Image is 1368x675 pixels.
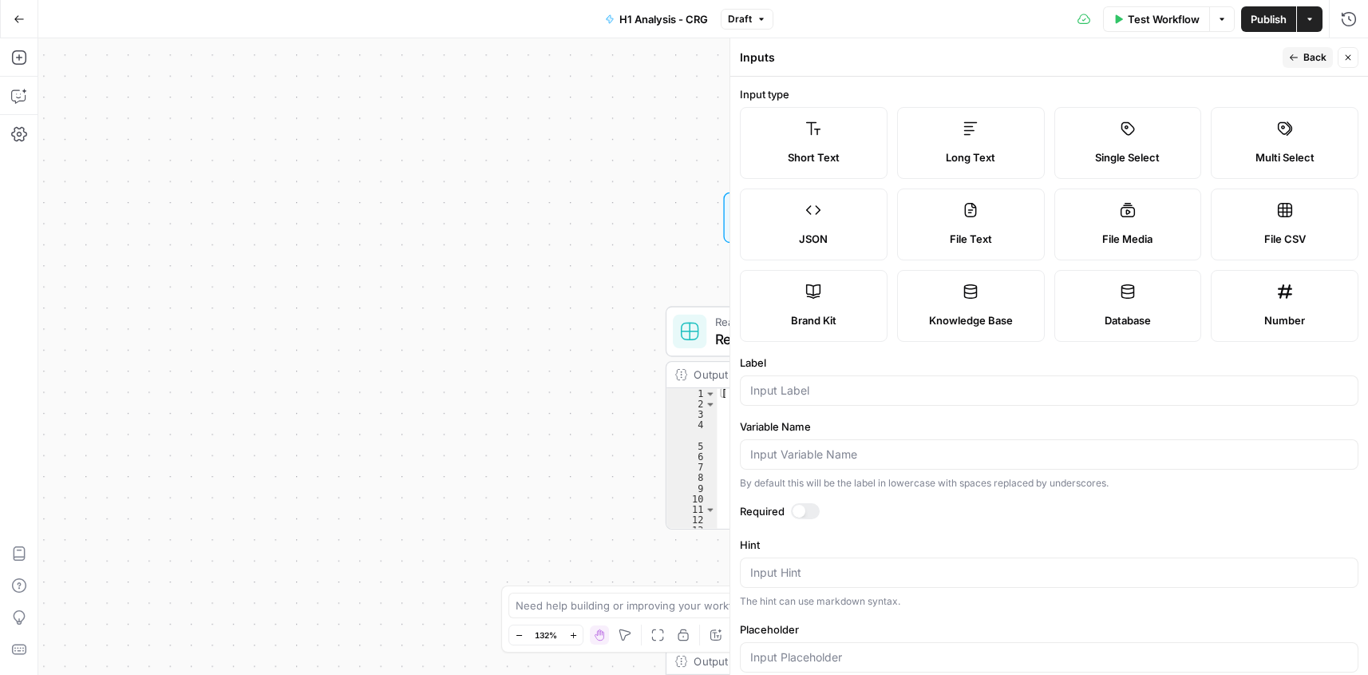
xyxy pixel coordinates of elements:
span: File CSV [1264,231,1306,247]
span: Long Text [946,149,995,165]
span: Database [1105,312,1151,328]
label: Input type [740,86,1358,102]
label: Placeholder [740,621,1358,637]
div: 2 [666,399,717,409]
div: 13 [666,526,717,546]
span: Knowledge Base [929,312,1013,328]
div: The hint can use markdown syntax. [740,594,1358,609]
div: 9 [666,483,717,494]
span: Toggle code folding, rows 11 through 19 [705,504,717,514]
div: 5 [666,441,717,451]
div: 12 [666,515,717,526]
span: Publish [1251,11,1287,27]
span: 132% [535,629,557,641]
span: Test Workflow [1128,11,1200,27]
span: Brand Kit [791,312,836,328]
button: Test Workflow [1103,6,1209,32]
span: Multi Select [1255,149,1315,165]
label: Hint [740,537,1358,553]
div: 8 [666,473,717,483]
span: Number [1264,312,1305,328]
span: Short Text [788,149,840,165]
input: Input Placeholder [750,649,1348,665]
span: Toggle code folding, rows 2 through 10 [705,399,717,409]
div: 4 [666,420,717,441]
span: File Text [950,231,992,247]
input: Input Label [750,383,1348,399]
span: H1 Analysis - CRG [619,11,708,27]
span: JSON [799,231,828,247]
span: Read H1 Titles from Grid [715,328,930,349]
div: 3 [666,410,717,420]
div: Inputs [740,50,1278,66]
span: Single Select [1095,149,1160,165]
button: Draft [721,9,773,30]
button: Back [1283,47,1333,68]
div: By default this will be the label in lowercase with spaces replaced by underscores. [740,476,1358,490]
label: Variable Name [740,419,1358,435]
button: H1 Analysis - CRG [595,6,718,32]
div: Output [694,653,934,669]
div: 1 [666,388,717,399]
div: Output [694,367,934,383]
span: Draft [728,12,752,26]
div: 10 [666,494,717,504]
span: Toggle code folding, rows 1 through 452 [705,388,717,399]
label: Label [740,355,1358,371]
span: Back [1303,50,1326,65]
div: WorkflowSet InputsInputs [666,193,992,243]
div: 7 [666,463,717,473]
span: Read from Grid [715,314,930,331]
input: Input Variable Name [750,447,1348,463]
button: Publish [1241,6,1296,32]
div: 11 [666,504,717,514]
div: 6 [666,451,717,462]
div: Read from GridRead H1 Titles from GridStep 15Output[ { "__id":"9721006", "H1 Titles":"Retro high-... [666,306,992,530]
label: Required [740,503,1358,519]
span: File Media [1102,231,1153,247]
